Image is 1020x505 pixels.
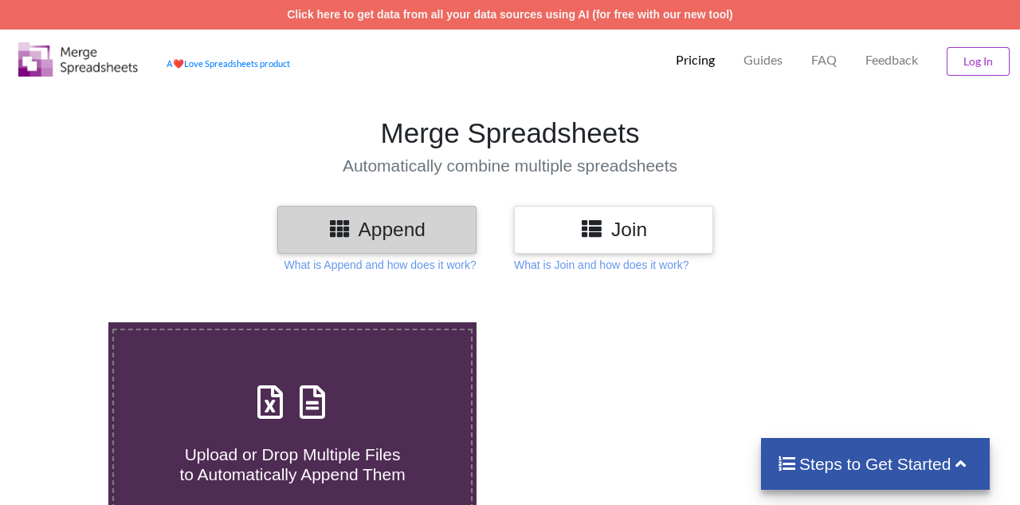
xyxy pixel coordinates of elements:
a: Click here to get data from all your data sources using AI (for free with our new tool) [287,8,733,21]
p: Pricing [676,52,715,69]
h3: Join [526,218,701,241]
p: What is Append and how does it work? [284,257,477,273]
p: FAQ [811,52,837,69]
span: Upload or Drop Multiple Files to Automatically Append Them [179,445,405,483]
span: heart [173,58,184,69]
button: Log In [947,47,1010,76]
a: AheartLove Spreadsheets product [167,58,290,69]
img: Logo.png [18,42,138,77]
h3: Append [289,218,465,241]
p: What is Join and how does it work? [514,257,688,273]
h4: Steps to Get Started [777,454,974,474]
span: Feedback [865,53,918,66]
p: Guides [743,52,783,69]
